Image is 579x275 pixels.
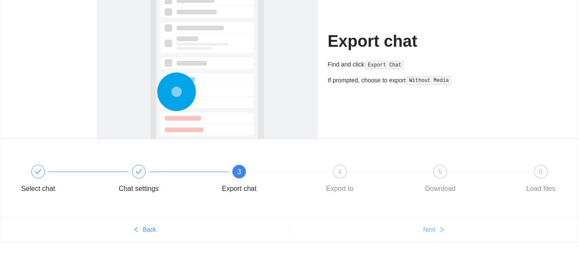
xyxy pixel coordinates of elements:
button: leftBack [0,223,289,236]
span: 3 [237,168,241,175]
span: 6 [539,168,543,175]
div: 6Load files [516,165,566,196]
span: Back [143,225,156,234]
span: 5 [438,168,442,175]
span: check [135,168,142,175]
div: Chat settings [119,182,159,196]
code: Without Media [407,76,451,85]
div: Find and click [328,60,483,70]
span: 4 [338,168,342,175]
div: Download [425,182,456,196]
div: 5Download [415,165,516,196]
div: 3Export chat [214,165,315,196]
div: Select chat [13,165,114,196]
div: If prompted, choose to export [328,76,483,85]
div: 4Export to [315,165,416,196]
button: Nextright [290,223,579,236]
div: Chat settings [114,165,215,196]
div: Load files [526,182,556,196]
h1: Export chat [328,31,483,51]
span: Next [423,225,435,234]
div: Export to [326,182,354,196]
span: left [133,227,139,233]
code: Export Chat [365,61,404,70]
span: right [439,227,445,233]
div: Select chat [21,182,55,196]
span: check [35,168,42,175]
div: Export chat [222,182,257,196]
